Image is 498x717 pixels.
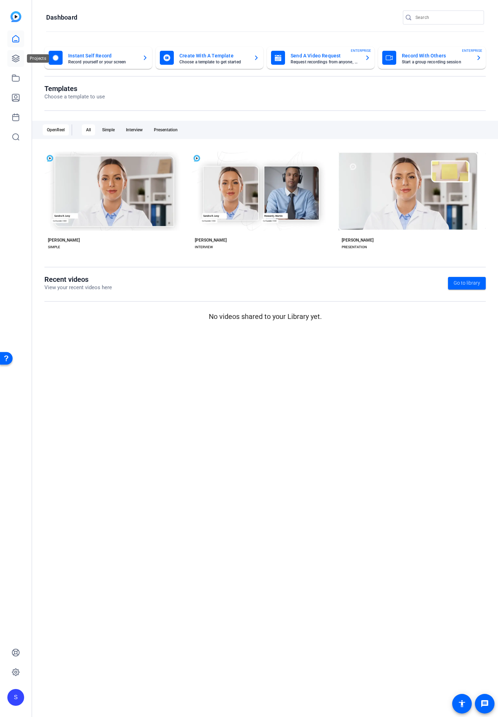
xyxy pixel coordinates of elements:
div: Simple [98,124,119,135]
mat-card-title: Create With A Template [179,51,248,60]
div: S [7,689,24,706]
mat-card-title: Send A Video Request [291,51,359,60]
p: View your recent videos here [44,284,112,292]
div: Presentation [150,124,182,135]
span: Go to library [454,279,480,287]
button: Send A Video RequestRequest recordings from anyone, anywhereENTERPRISE [267,47,375,69]
a: Go to library [448,277,486,290]
div: All [82,124,95,135]
mat-card-title: Instant Self Record [68,51,137,60]
mat-card-subtitle: Request recordings from anyone, anywhere [291,60,359,64]
span: ENTERPRISE [351,48,371,53]
div: SIMPLE [48,244,60,250]
h1: Dashboard [46,13,77,22]
div: INTERVIEW [195,244,213,250]
div: Interview [122,124,147,135]
mat-card-subtitle: Choose a template to get started [179,60,248,64]
img: blue-gradient.svg [10,11,21,22]
input: Search [415,13,478,22]
h1: Templates [44,84,105,93]
mat-card-title: Record With Others [402,51,470,60]
button: Create With A TemplateChoose a template to get started [156,47,263,69]
mat-icon: message [481,699,489,708]
h1: Recent videos [44,275,112,284]
div: OpenReel [43,124,69,135]
mat-icon: accessibility [458,699,466,708]
div: [PERSON_NAME] [342,237,373,243]
button: Instant Self RecordRecord yourself or your screen [44,47,152,69]
p: Choose a template to use [44,93,105,101]
mat-card-subtitle: Record yourself or your screen [68,60,137,64]
mat-card-subtitle: Start a group recording session [402,60,470,64]
div: PRESENTATION [342,244,367,250]
span: ENTERPRISE [462,48,482,53]
p: No videos shared to your Library yet. [44,311,486,322]
div: [PERSON_NAME] [195,237,227,243]
div: Projects [27,54,49,63]
div: [PERSON_NAME] [48,237,80,243]
button: Record With OthersStart a group recording sessionENTERPRISE [378,47,486,69]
